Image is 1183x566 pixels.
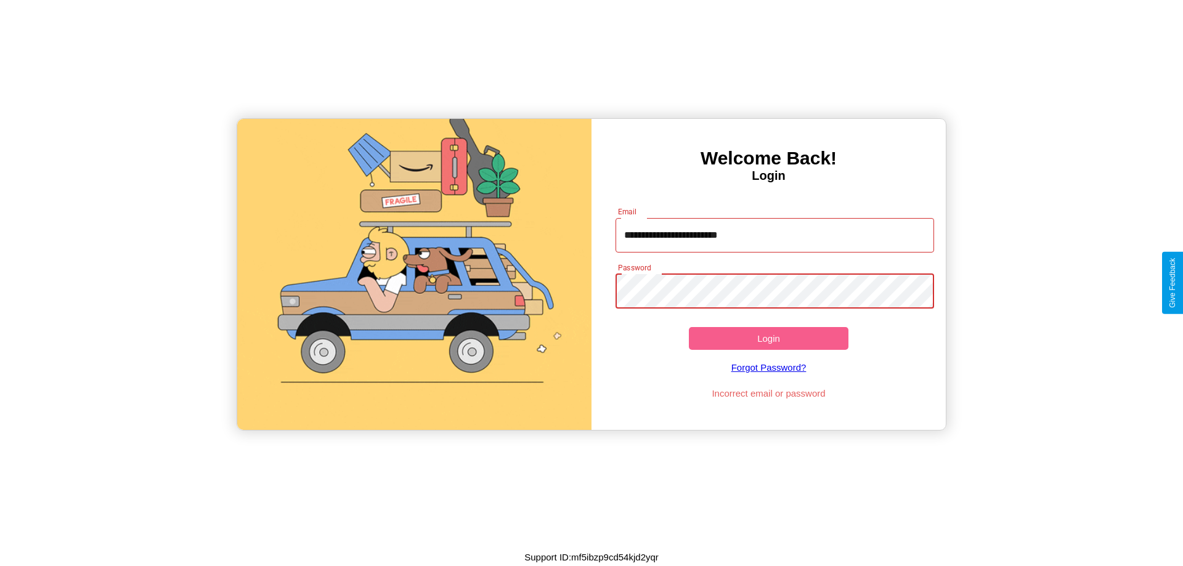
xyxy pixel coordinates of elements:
button: Login [689,327,848,350]
img: gif [237,119,591,430]
p: Support ID: mf5ibzp9cd54kjd2yqr [524,549,659,565]
p: Incorrect email or password [609,385,929,402]
div: Give Feedback [1168,258,1177,308]
label: Password [618,262,651,273]
h4: Login [591,169,946,183]
h3: Welcome Back! [591,148,946,169]
label: Email [618,206,637,217]
a: Forgot Password? [609,350,929,385]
